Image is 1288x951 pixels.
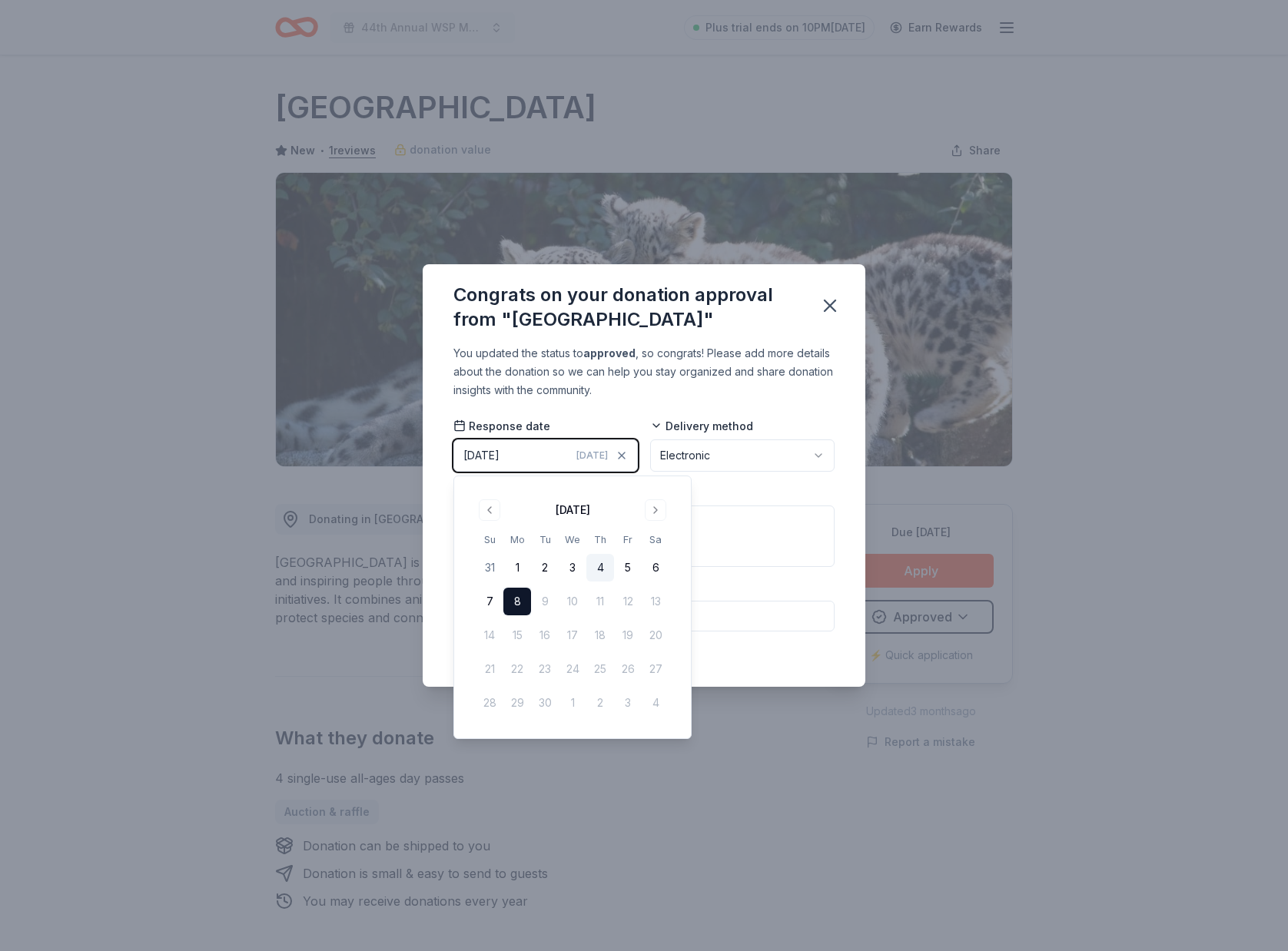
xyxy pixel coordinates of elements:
button: 7 [476,588,503,615]
th: Wednesday [559,532,586,548]
th: Thursday [586,532,614,548]
button: 3 [559,554,586,582]
div: [DATE] [556,501,590,519]
span: Response date [453,419,550,434]
th: Sunday [476,532,503,548]
button: Go to next month [645,499,666,521]
th: Monday [503,532,531,548]
button: Go to previous month [479,499,500,521]
th: Tuesday [531,532,559,548]
th: Saturday [642,532,669,548]
button: 5 [614,554,642,582]
div: You updated the status to , so congrats! Please add more details about the donation so we can hel... [453,344,835,399]
b: approved [583,346,636,360]
button: 31 [476,554,503,582]
button: [DATE][DATE] [453,439,638,472]
div: [DATE] [463,446,500,465]
button: 1 [503,554,531,582]
button: 2 [531,554,559,582]
button: 6 [642,554,669,582]
div: Congrats on your donation approval from "[GEOGRAPHIC_DATA]" [453,283,801,332]
span: Delivery method [650,419,753,434]
button: 8 [503,588,531,615]
button: 4 [586,554,614,582]
span: [DATE] [576,449,608,462]
th: Friday [614,532,642,548]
